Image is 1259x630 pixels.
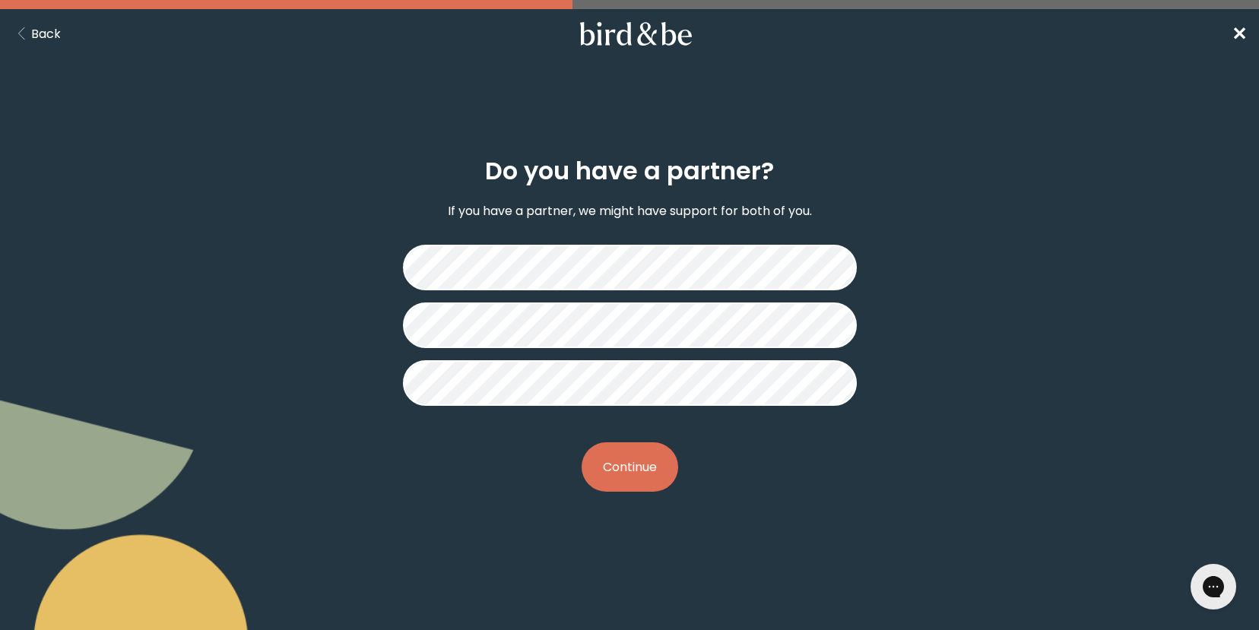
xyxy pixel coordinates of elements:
span: ✕ [1232,21,1247,46]
h2: Do you have a partner? [485,153,774,189]
iframe: Gorgias live chat messenger [1183,559,1244,615]
button: Continue [582,442,678,492]
a: ✕ [1232,21,1247,47]
p: If you have a partner, we might have support for both of you. [448,201,812,220]
button: Back Button [12,24,61,43]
